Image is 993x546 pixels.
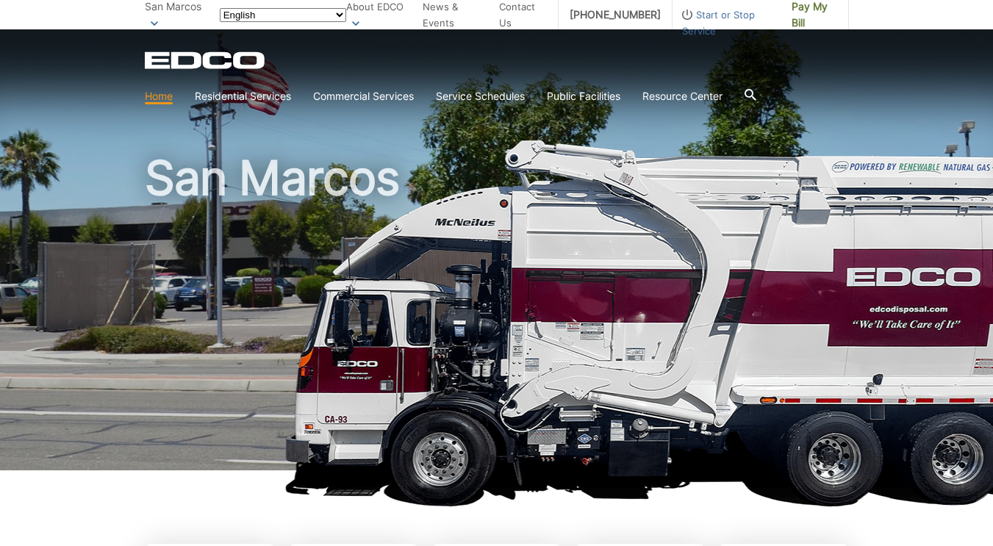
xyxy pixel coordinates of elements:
a: Home [145,88,173,104]
select: Select a language [220,8,346,22]
a: Service Schedules [436,88,525,104]
a: EDCD logo. Return to the homepage. [145,51,267,69]
a: Resource Center [642,88,723,104]
a: Commercial Services [313,88,414,104]
a: Residential Services [195,88,291,104]
a: Public Facilities [547,88,620,104]
h1: San Marcos [145,154,849,477]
